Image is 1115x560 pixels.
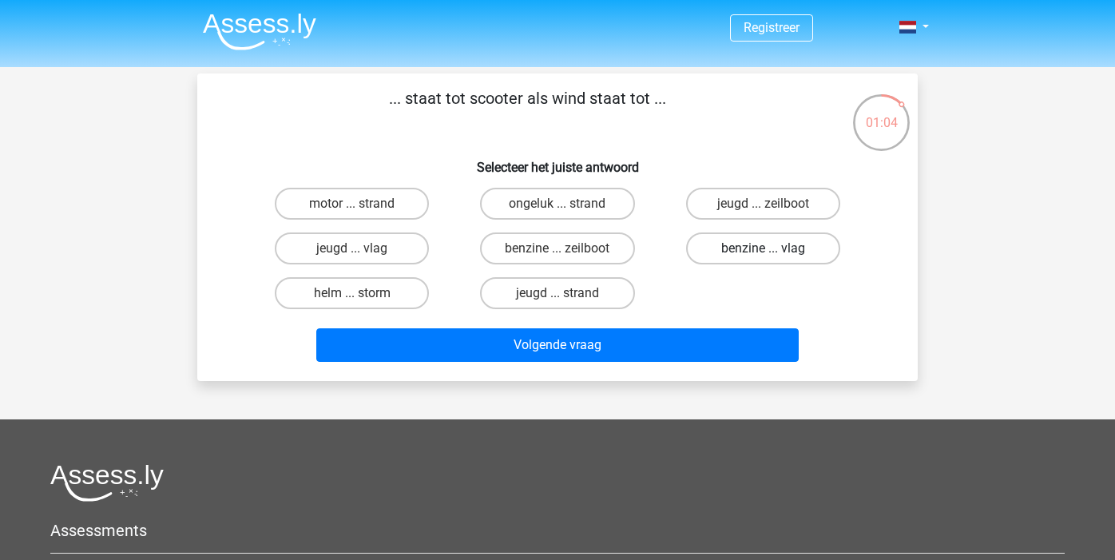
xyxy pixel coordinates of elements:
img: Assessly [203,13,316,50]
label: helm ... storm [275,277,429,309]
label: jeugd ... vlag [275,232,429,264]
label: jeugd ... strand [480,277,634,309]
label: ongeluk ... strand [480,188,634,220]
img: Assessly logo [50,464,164,502]
label: jeugd ... zeilboot [686,188,840,220]
a: Registreer [744,20,800,35]
button: Volgende vraag [316,328,800,362]
h6: Selecteer het juiste antwoord [223,147,892,175]
p: ... staat tot scooter als wind staat tot ... [223,86,832,134]
h5: Assessments [50,521,1065,540]
div: 01:04 [851,93,911,133]
label: benzine ... zeilboot [480,232,634,264]
label: benzine ... vlag [686,232,840,264]
label: motor ... strand [275,188,429,220]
